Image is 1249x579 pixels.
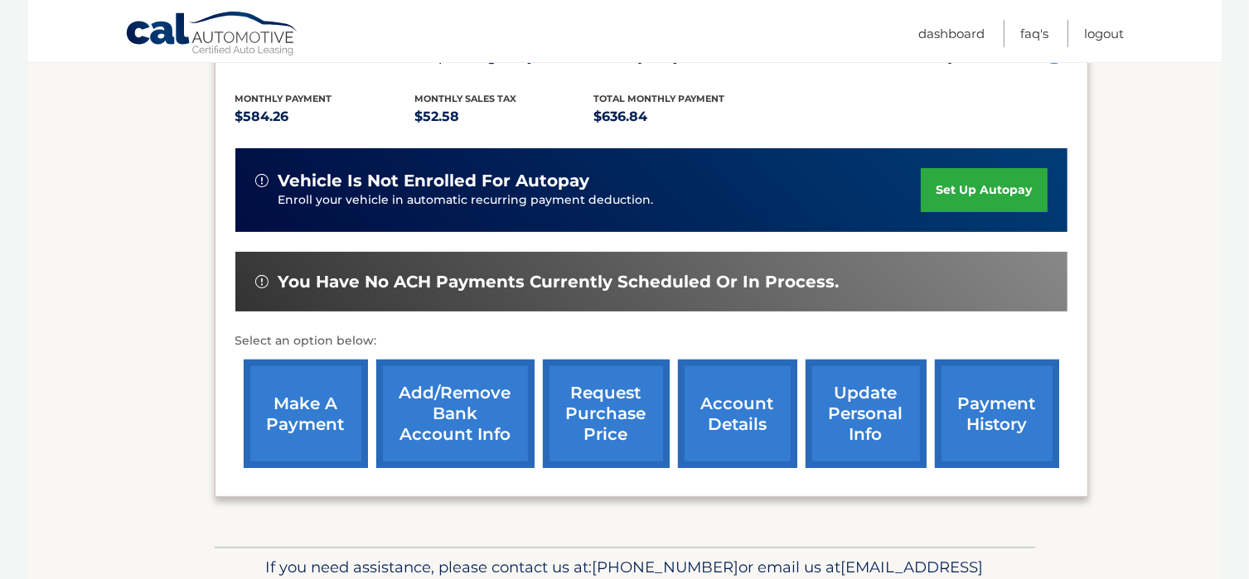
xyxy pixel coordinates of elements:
img: alert-white.svg [255,174,269,187]
p: Select an option below: [235,331,1067,351]
p: $52.58 [414,105,594,128]
a: Cal Automotive [125,11,299,59]
span: Total Monthly Payment [594,93,725,104]
a: request purchase price [543,359,670,468]
p: Enroll your vehicle in automatic recurring payment deduction. [278,191,922,210]
span: Monthly sales Tax [414,93,516,104]
a: FAQ's [1021,20,1049,47]
span: Monthly Payment [235,93,332,104]
a: update personal info [806,359,927,468]
p: $636.84 [594,105,774,128]
a: Add/Remove bank account info [376,359,535,468]
a: make a payment [244,359,368,468]
span: vehicle is not enrolled for autopay [278,171,590,191]
span: [PHONE_NUMBER] [593,557,739,577]
span: You have no ACH payments currently scheduled or in process. [278,272,840,292]
a: payment history [935,359,1059,468]
img: alert-white.svg [255,275,269,288]
p: $584.26 [235,105,415,128]
a: account details [678,359,797,468]
a: set up autopay [921,168,1047,212]
a: Logout [1085,20,1125,47]
a: Dashboard [919,20,985,47]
